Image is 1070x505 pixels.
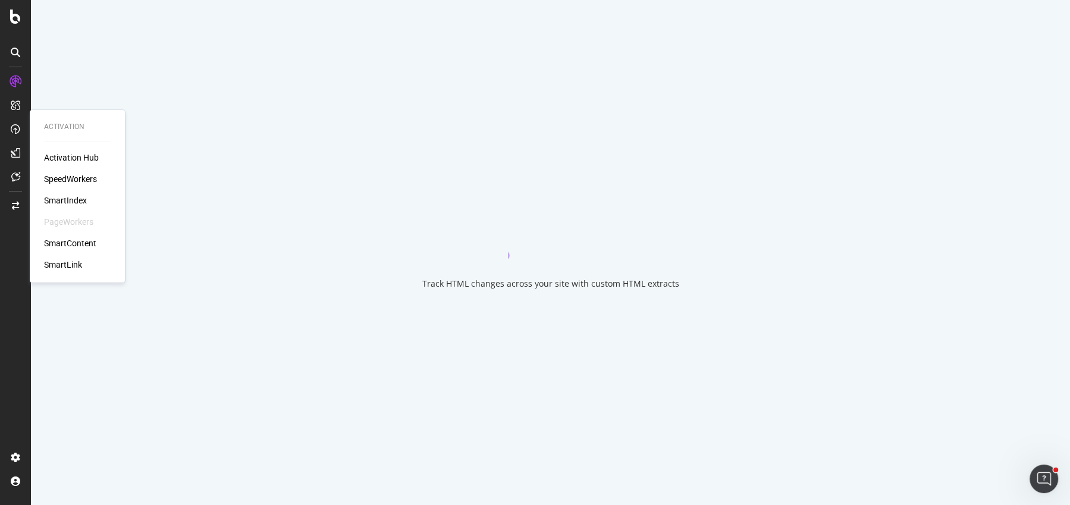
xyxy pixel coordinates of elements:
[44,259,82,271] a: SmartLink
[44,122,111,132] div: Activation
[44,216,93,228] div: PageWorkers
[44,195,87,206] a: SmartIndex
[44,237,96,249] a: SmartContent
[508,216,594,259] div: animation
[44,173,97,185] a: SpeedWorkers
[1030,465,1058,493] iframe: Intercom live chat
[44,152,99,164] a: Activation Hub
[422,278,679,290] div: Track HTML changes across your site with custom HTML extracts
